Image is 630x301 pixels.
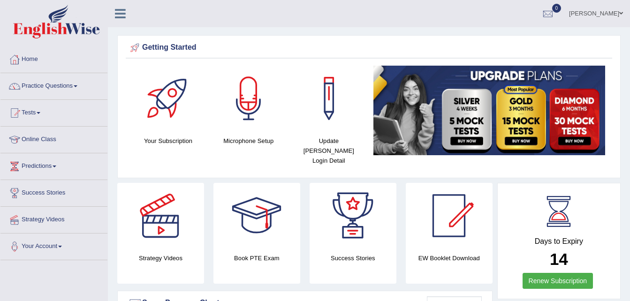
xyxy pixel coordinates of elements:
h4: Strategy Videos [117,253,204,263]
a: Tests [0,100,107,123]
h4: EW Booklet Download [406,253,493,263]
a: Practice Questions [0,73,107,97]
b: 14 [550,250,568,268]
div: Getting Started [128,41,610,55]
a: Strategy Videos [0,207,107,230]
a: Home [0,46,107,70]
a: Predictions [0,153,107,177]
a: Success Stories [0,180,107,203]
a: Online Class [0,127,107,150]
img: small5.jpg [373,66,605,155]
h4: Days to Expiry [508,237,610,246]
span: 0 [552,4,562,13]
h4: Book PTE Exam [213,253,300,263]
h4: Your Subscription [133,136,204,146]
h4: Update [PERSON_NAME] Login Detail [293,136,364,166]
h4: Microphone Setup [213,136,284,146]
h4: Success Stories [310,253,396,263]
a: Your Account [0,233,107,257]
a: Renew Subscription [523,273,593,289]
